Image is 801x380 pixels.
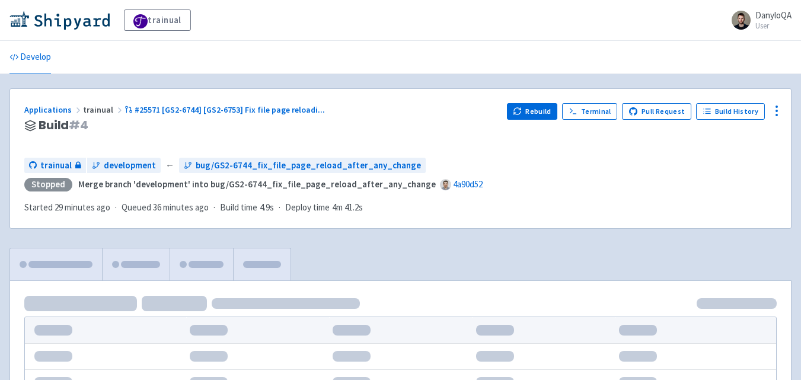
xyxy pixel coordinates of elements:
[285,201,330,215] span: Deploy time
[104,159,156,173] span: development
[696,103,765,120] a: Build History
[507,103,558,120] button: Rebuild
[24,104,83,115] a: Applications
[40,159,72,173] span: trainual
[124,9,191,31] a: trainual
[453,178,483,190] a: 4a90d52
[87,158,161,174] a: development
[179,158,426,174] a: bug/GS2-6744_fix_file_page_reload_after_any_change
[755,9,792,21] span: DanyloQA
[260,201,274,215] span: 4.9s
[122,202,209,213] span: Queued
[622,103,691,120] a: Pull Request
[69,117,88,133] span: # 4
[196,159,421,173] span: bug/GS2-6744_fix_file_page_reload_after_any_change
[9,41,51,74] a: Develop
[78,178,436,190] strong: Merge branch 'development' into bug/GS2-6744_fix_file_page_reload_after_any_change
[725,11,792,30] a: DanyloQA User
[83,104,125,115] span: trainual
[332,201,363,215] span: 4m 41.2s
[55,202,110,213] time: 29 minutes ago
[39,119,88,132] span: Build
[153,202,209,213] time: 36 minutes ago
[24,202,110,213] span: Started
[125,104,327,115] a: #25571 [GS2-6744] [GS2-6753] Fix file page reloadi...
[24,201,370,215] div: · · ·
[24,178,72,191] div: Stopped
[755,22,792,30] small: User
[220,201,257,215] span: Build time
[165,159,174,173] span: ←
[562,103,617,120] a: Terminal
[9,11,110,30] img: Shipyard logo
[24,158,86,174] a: trainual
[135,104,325,115] span: #25571 [GS2-6744] [GS2-6753] Fix file page reloadi ...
